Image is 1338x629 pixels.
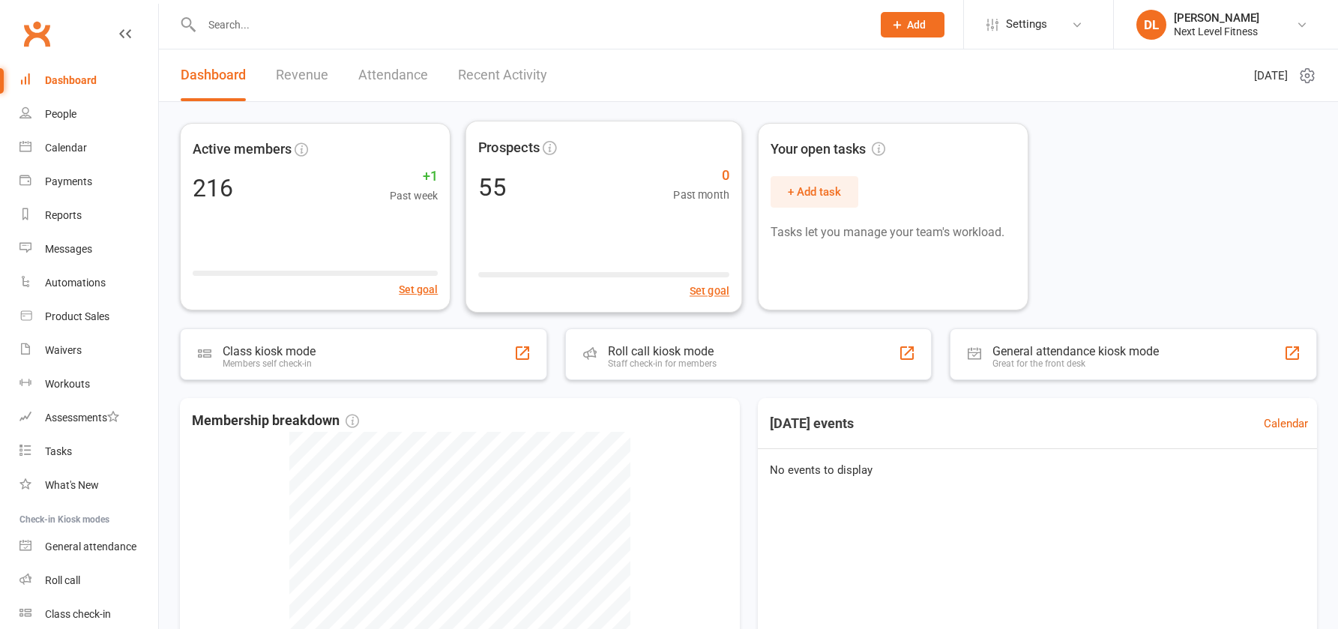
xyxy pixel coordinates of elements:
a: What's New [19,469,158,502]
div: DL [1136,10,1166,40]
div: 216 [193,176,233,200]
button: Add [881,12,944,37]
span: Membership breakdown [192,410,359,432]
span: 0 [674,164,730,186]
div: Product Sales [45,310,109,322]
div: Next Level Fitness [1174,25,1259,38]
span: +1 [390,166,438,187]
input: Search... [197,14,861,35]
div: General attendance [45,541,136,553]
a: People [19,97,158,131]
a: Dashboard [19,64,158,97]
a: Roll call [19,564,158,598]
a: Payments [19,165,158,199]
a: Workouts [19,367,158,401]
div: Members self check-in [223,358,316,369]
a: Assessments [19,401,158,435]
span: Prospects [478,136,540,158]
div: Roll call [45,574,80,586]
span: Your open tasks [771,139,885,160]
span: Settings [1006,7,1047,41]
span: Past month [674,187,730,204]
a: Automations [19,266,158,300]
div: Workouts [45,378,90,390]
a: Tasks [19,435,158,469]
span: [DATE] [1254,67,1288,85]
div: Dashboard [45,74,97,86]
div: Staff check-in for members [608,358,717,369]
a: Product Sales [19,300,158,334]
div: Payments [45,175,92,187]
div: Tasks [45,445,72,457]
div: No events to display [752,449,1324,491]
a: Messages [19,232,158,266]
div: Automations [45,277,106,289]
div: Great for the front desk [992,358,1159,369]
button: Set goal [690,283,729,300]
div: [PERSON_NAME] [1174,11,1259,25]
div: 55 [478,175,506,199]
span: Past week [390,187,438,204]
div: Messages [45,243,92,255]
div: Assessments [45,412,119,424]
div: Reports [45,209,82,221]
span: Active members [193,139,292,160]
button: Set goal [399,281,438,298]
a: Waivers [19,334,158,367]
button: + Add task [771,176,858,208]
span: Add [907,19,926,31]
a: Revenue [276,49,328,101]
a: Clubworx [18,15,55,52]
a: Recent Activity [458,49,547,101]
p: Tasks let you manage your team's workload. [771,223,1016,242]
a: Calendar [19,131,158,165]
div: General attendance kiosk mode [992,344,1159,358]
div: Waivers [45,344,82,356]
div: Class kiosk mode [223,344,316,358]
div: What's New [45,479,99,491]
div: People [45,108,76,120]
div: Roll call kiosk mode [608,344,717,358]
a: Calendar [1264,415,1308,433]
a: Attendance [358,49,428,101]
a: General attendance kiosk mode [19,530,158,564]
div: Class check-in [45,608,111,620]
a: Reports [19,199,158,232]
div: Calendar [45,142,87,154]
h3: [DATE] events [758,410,866,437]
a: Dashboard [181,49,246,101]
